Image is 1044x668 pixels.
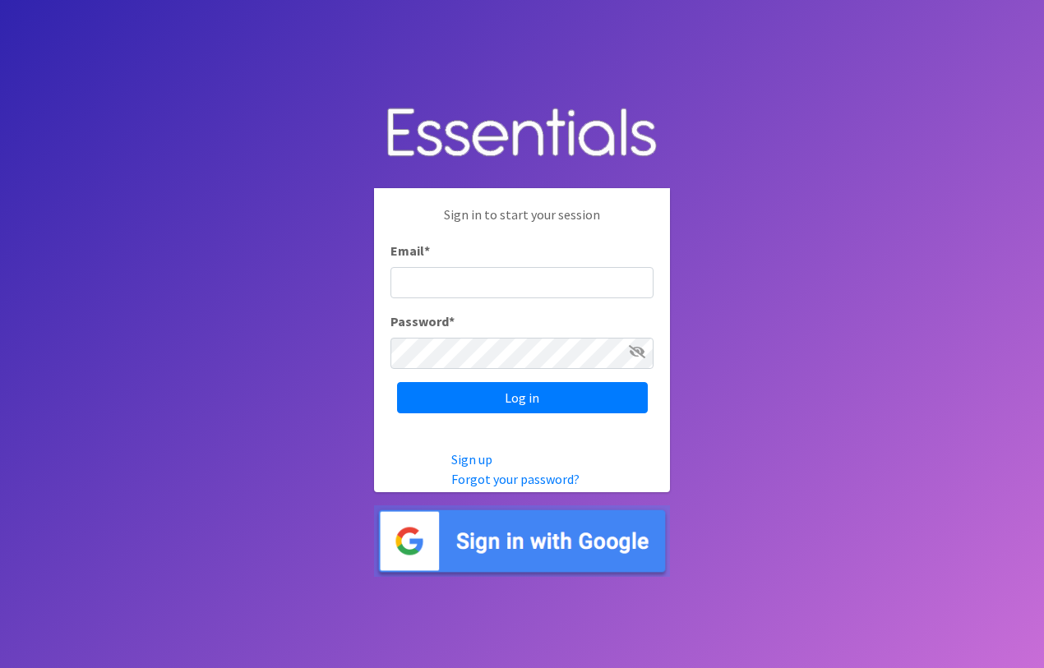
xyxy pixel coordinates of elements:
[390,311,455,331] label: Password
[424,242,430,259] abbr: required
[390,205,654,241] p: Sign in to start your session
[397,382,648,413] input: Log in
[451,471,580,487] a: Forgot your password?
[374,505,670,577] img: Sign in with Google
[374,91,670,176] img: Human Essentials
[449,313,455,329] abbr: required
[451,451,492,468] a: Sign up
[390,241,430,260] label: Email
